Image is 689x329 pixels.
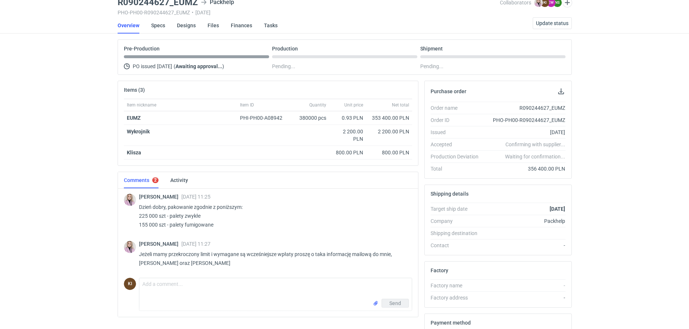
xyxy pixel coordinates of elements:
[484,129,566,136] div: [DATE]
[431,294,484,301] div: Factory address
[431,165,484,172] div: Total
[420,62,566,71] div: Pending...
[124,62,269,71] div: PO issued
[192,10,194,15] span: •
[484,104,566,112] div: R090244627_EUMZ
[177,17,196,34] a: Designs
[208,17,219,34] a: Files
[505,141,565,147] em: Confirming with supplier...
[139,194,181,200] span: [PERSON_NAME]
[431,129,484,136] div: Issued
[431,320,471,326] h2: Payment method
[124,194,136,206] img: Klaudia Wiśniewska
[124,172,159,188] a: Comments2
[118,10,500,15] div: PHO-PH00-R090244627_EUMZ [DATE]
[431,141,484,148] div: Accepted
[533,17,572,29] button: Update status
[151,17,165,34] a: Specs
[431,230,484,237] div: Shipping destination
[431,153,484,160] div: Production Deviation
[154,178,157,183] div: 2
[139,241,181,247] span: [PERSON_NAME]
[431,282,484,289] div: Factory name
[332,128,363,143] div: 2 200.00 PLN
[332,114,363,122] div: 0.93 PLN
[231,17,252,34] a: Finances
[505,153,565,160] em: Waiting for confirmation...
[118,17,139,34] a: Overview
[157,62,172,71] span: [DATE]
[484,116,566,124] div: PHO-PH00-R090244627_EUMZ
[127,115,141,121] a: EUMZ
[181,194,210,200] span: [DATE] 11:25
[272,46,298,52] p: Production
[222,63,224,69] span: )
[127,102,156,108] span: Item nickname
[170,172,188,188] a: Activity
[124,46,160,52] p: Pre-Production
[127,129,150,134] strong: Wykrojnik
[431,205,484,213] div: Target ship date
[344,102,363,108] span: Unit price
[431,242,484,249] div: Contact
[431,116,484,124] div: Order ID
[484,282,566,289] div: -
[124,241,136,253] img: Klaudia Wiśniewska
[420,46,443,52] p: Shipment
[309,102,326,108] span: Quantity
[431,104,484,112] div: Order name
[431,191,469,197] h2: Shipping details
[174,63,175,69] span: (
[292,111,329,125] div: 380000 pcs
[484,165,566,172] div: 356 400.00 PLN
[431,217,484,225] div: Company
[272,62,295,71] span: Pending...
[484,242,566,249] div: -
[382,299,409,308] button: Send
[484,294,566,301] div: -
[240,114,289,122] div: PHI-PH00-A08942
[127,150,141,155] strong: Klisza
[139,203,406,229] p: Dzień dobry, pakowanie zgodnie z poniższym: 225 000 szt - palety zwykłe 155 000 szt - palety fumi...
[264,17,278,34] a: Tasks
[431,267,448,273] h2: Factory
[389,301,401,306] span: Send
[124,278,136,290] div: Karolina Idkowiak
[369,149,409,156] div: 800.00 PLN
[124,278,136,290] figcaption: KI
[392,102,409,108] span: Net total
[484,217,566,225] div: Packhelp
[124,87,145,93] h2: Items (3)
[139,250,406,267] p: Jeżeli mamy przekroczony limit i wymagane są wcześniejsze wpłaty proszę o taka informację mailową...
[181,241,210,247] span: [DATE] 11:27
[369,114,409,122] div: 353 400.00 PLN
[536,21,568,26] span: Update status
[550,206,565,212] strong: [DATE]
[369,128,409,135] div: 2 200.00 PLN
[175,63,222,69] strong: Awaiting approval...
[332,149,363,156] div: 800.00 PLN
[431,88,466,94] h2: Purchase order
[557,87,566,96] button: Download PO
[240,102,254,108] span: Item ID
